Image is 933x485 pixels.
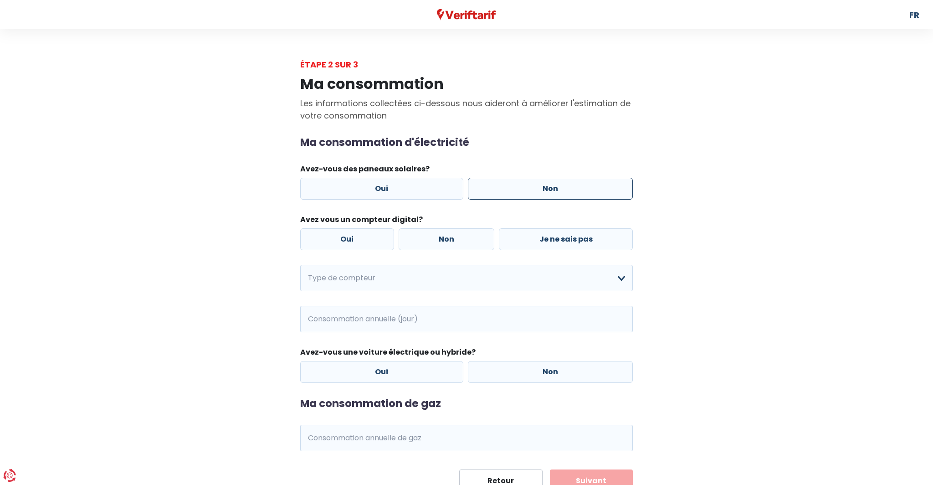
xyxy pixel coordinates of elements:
[300,58,633,71] div: Étape 2 sur 3
[300,228,394,250] label: Oui
[300,214,633,228] legend: Avez vous un compteur digital?
[437,9,497,21] img: Veriftarif logo
[300,178,463,200] label: Oui
[300,306,325,332] span: kWh
[300,425,325,451] span: kWh
[300,164,633,178] legend: Avez-vous des paneaux solaires?
[499,228,633,250] label: Je ne sais pas
[300,75,633,93] h1: Ma consommation
[300,361,463,383] label: Oui
[300,397,633,410] h2: Ma consommation de gaz
[399,228,495,250] label: Non
[300,347,633,361] legend: Avez-vous une voiture électrique ou hybride?
[300,136,633,149] h2: Ma consommation d'électricité
[468,361,633,383] label: Non
[300,97,633,122] p: Les informations collectées ci-dessous nous aideront à améliorer l'estimation de votre consommation
[468,178,633,200] label: Non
